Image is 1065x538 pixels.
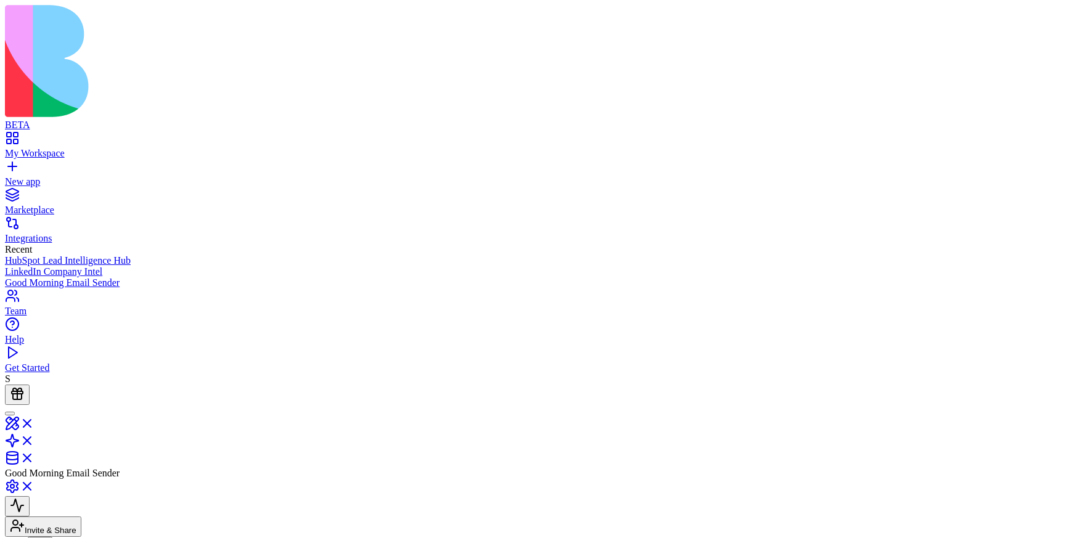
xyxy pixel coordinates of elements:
[5,306,1060,317] div: Team
[5,222,1060,244] a: Integrations
[5,5,500,117] img: logo
[5,120,1060,131] div: BETA
[5,266,1060,277] a: LinkedIn Company Intel
[5,334,1060,345] div: Help
[5,295,1060,317] a: Team
[5,373,10,384] span: S
[5,255,1060,266] a: HubSpot Lead Intelligence Hub
[5,244,32,255] span: Recent
[5,516,81,537] button: Invite & Share
[5,277,1060,288] a: Good Morning Email Sender
[5,148,1060,159] div: My Workspace
[5,362,1060,373] div: Get Started
[5,165,1060,187] a: New app
[5,351,1060,373] a: Get Started
[5,468,120,478] span: Good Morning Email Sender
[5,137,1060,159] a: My Workspace
[5,176,1060,187] div: New app
[5,194,1060,216] a: Marketplace
[5,205,1060,216] div: Marketplace
[5,108,1060,131] a: BETA
[5,323,1060,345] a: Help
[5,233,1060,244] div: Integrations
